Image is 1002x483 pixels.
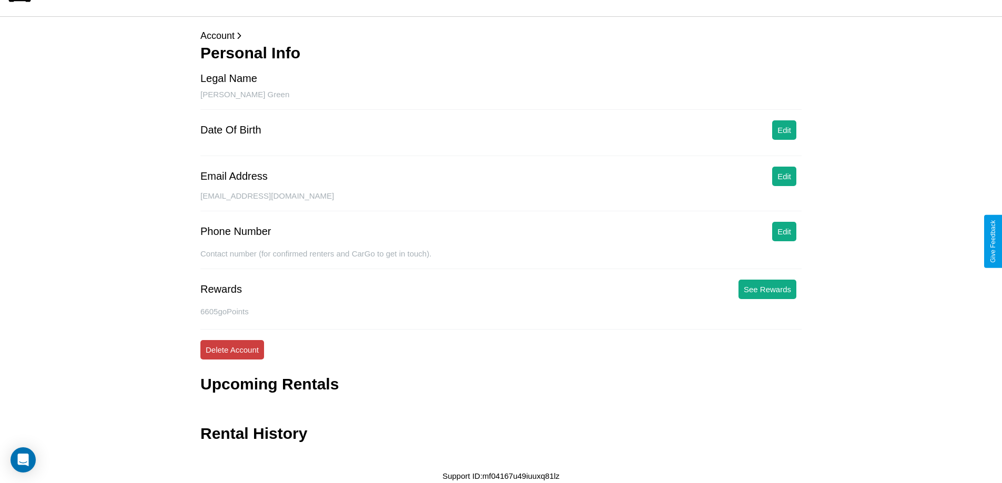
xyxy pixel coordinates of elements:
[200,27,802,44] p: Account
[200,73,257,85] div: Legal Name
[200,191,802,211] div: [EMAIL_ADDRESS][DOMAIN_NAME]
[200,249,802,269] div: Contact number (for confirmed renters and CarGo to get in touch).
[200,425,307,443] h3: Rental History
[442,469,560,483] p: Support ID: mf04167u49iuuxq81lz
[772,167,796,186] button: Edit
[200,124,261,136] div: Date Of Birth
[200,90,802,110] div: [PERSON_NAME] Green
[200,304,802,318] p: 6605 goPoints
[200,283,242,295] div: Rewards
[200,375,339,393] h3: Upcoming Rentals
[200,170,268,182] div: Email Address
[200,340,264,359] button: Delete Account
[200,44,802,62] h3: Personal Info
[989,220,997,263] div: Give Feedback
[11,447,36,472] div: Open Intercom Messenger
[772,120,796,140] button: Edit
[772,222,796,241] button: Edit
[200,225,271,238] div: Phone Number
[738,280,796,299] button: See Rewards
